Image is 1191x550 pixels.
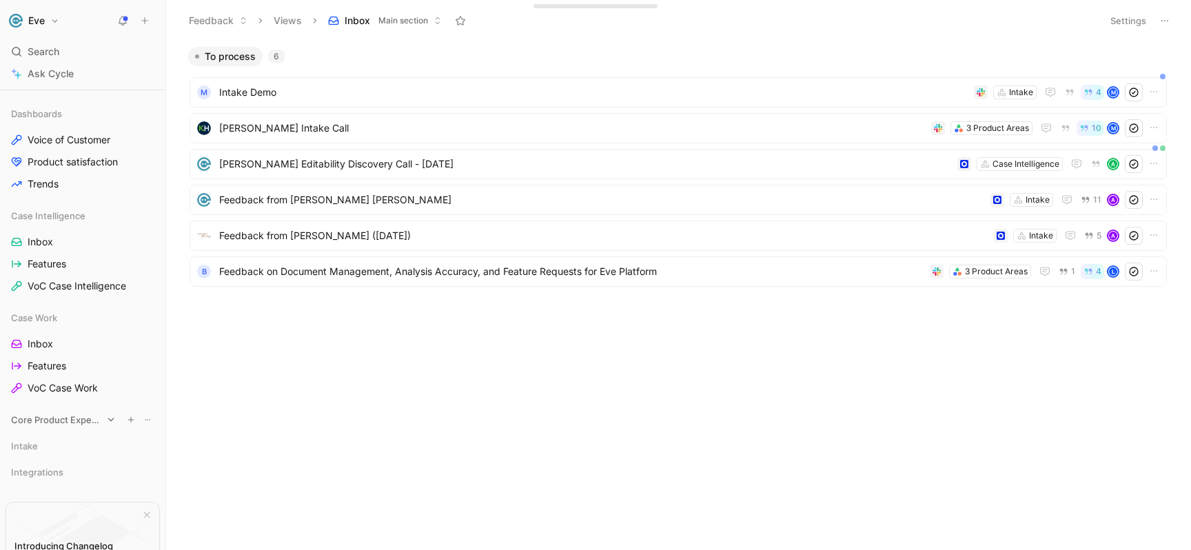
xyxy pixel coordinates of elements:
a: Voice of Customer [6,130,160,150]
span: To process [205,50,256,63]
span: Ask Cycle [28,65,74,82]
a: VoC Case Work [6,378,160,398]
div: Case IntelligenceInboxFeaturesVoC Case Intelligence [6,205,160,296]
div: Integrations [6,462,160,482]
span: Feedback from [PERSON_NAME] ([DATE]) [219,227,988,244]
span: VoC Case Work [28,381,98,395]
span: Core Product Experience [11,413,102,427]
span: 5 [1097,232,1101,240]
button: 10 [1077,121,1104,136]
span: 11 [1093,196,1101,204]
button: EveEve [6,11,63,30]
span: Intake [11,439,38,453]
div: Case Intelligence [993,157,1059,171]
div: Core Product Experience [6,409,160,434]
span: Feedback on Document Management, Analysis Accuracy, and Feature Requests for Eve Platform [219,263,924,280]
a: VoC Case Intelligence [6,276,160,296]
a: Product satisfaction [6,152,160,172]
span: Dashboards [11,107,62,121]
span: Case Work [11,311,57,325]
button: 11 [1078,192,1104,207]
button: Feedback [183,10,254,31]
img: logo [197,193,211,207]
span: 4 [1096,267,1101,276]
div: 6 [268,50,285,63]
a: logo[PERSON_NAME] Intake Call3 Product Areas10M [190,113,1167,143]
span: 4 [1096,88,1101,96]
h1: Eve [28,14,45,27]
button: 4 [1081,85,1104,100]
span: Voice of Customer [28,133,110,147]
span: Features [28,359,66,373]
button: Views [267,10,308,31]
div: Intake [1029,229,1053,243]
div: A [1108,159,1118,169]
img: Eve [9,14,23,28]
span: Inbox [28,235,53,249]
div: 3 Product Areas [965,265,1028,278]
div: Core Product Experience [6,409,160,430]
a: Inbox [6,334,160,354]
span: Trends [28,177,59,191]
div: L [1108,267,1118,276]
div: Search [6,41,160,62]
a: BFeedback on Document Management, Analysis Accuracy, and Feature Requests for Eve Platform3 Produ... [190,256,1167,287]
div: A [1108,231,1118,241]
div: Intake [1026,193,1050,207]
span: Inbox [345,14,370,28]
div: Intake [1009,85,1033,99]
button: 4 [1081,264,1104,279]
a: Ask Cycle [6,63,160,84]
span: Main section [378,14,428,28]
div: M [197,85,211,99]
span: Integrations [11,465,63,479]
span: 10 [1092,124,1101,132]
span: Feedback from [PERSON_NAME] [PERSON_NAME] [219,192,985,208]
a: MIntake DemoIntake4M [190,77,1167,108]
div: Case WorkInboxFeaturesVoC Case Work [6,307,160,398]
div: DashboardsVoice of CustomerProduct satisfactionTrends [6,103,160,194]
div: Case Work [6,307,160,328]
div: Integrations [6,462,160,487]
div: A [1108,195,1118,205]
span: Intake Demo [219,84,968,101]
span: 1 [1071,267,1075,276]
a: logoFeedback from [PERSON_NAME] ([DATE])Intake5A [190,221,1167,251]
img: logo [197,229,211,243]
div: Intake [6,436,160,460]
button: Settings [1104,11,1152,30]
div: B [197,265,211,278]
span: Case Intelligence [11,209,85,223]
span: VoC Case Intelligence [28,279,126,293]
img: logo [197,121,211,135]
span: [PERSON_NAME] Editability Discovery Call - [DATE] [219,156,952,172]
a: Inbox [6,232,160,252]
img: logo [197,157,211,171]
a: logo[PERSON_NAME] Editability Discovery Call - [DATE]Case IntelligenceA [190,149,1167,179]
div: Case Intelligence [6,205,160,226]
a: Trends [6,174,160,194]
span: Inbox [28,337,53,351]
div: M [1108,123,1118,133]
div: To process6 [183,47,1174,292]
div: 3 Product Areas [966,121,1029,135]
span: [PERSON_NAME] Intake Call [219,120,926,136]
span: Search [28,43,59,60]
a: logoFeedback from [PERSON_NAME] [PERSON_NAME]Intake11A [190,185,1167,215]
span: Product satisfaction [28,155,118,169]
span: Features [28,257,66,271]
a: Features [6,254,160,274]
a: Features [6,356,160,376]
button: To process [188,47,263,66]
button: 1 [1056,264,1078,279]
button: 5 [1081,228,1104,243]
div: Intake [6,436,160,456]
div: Dashboards [6,103,160,124]
button: InboxMain section [322,10,448,31]
div: M [1108,88,1118,97]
